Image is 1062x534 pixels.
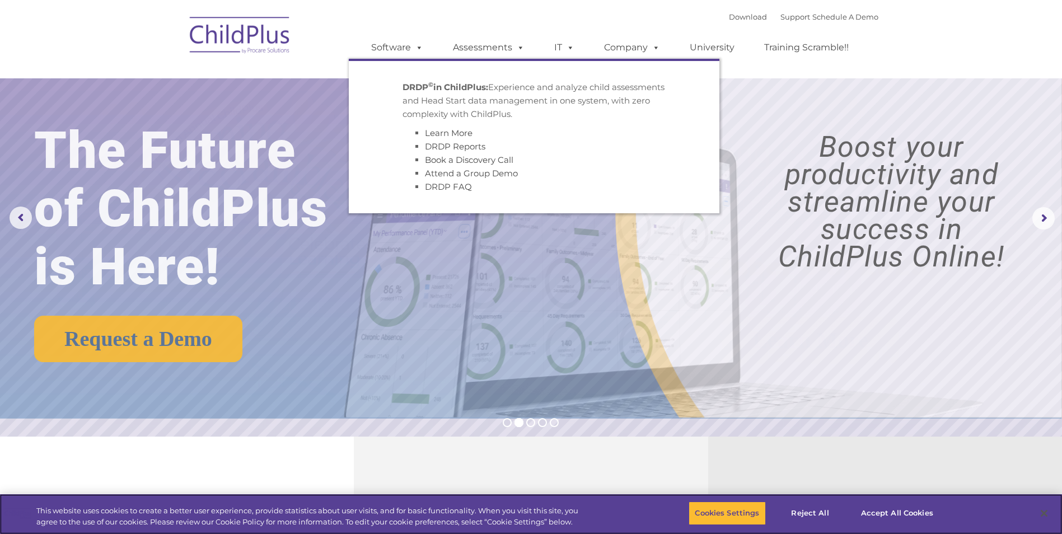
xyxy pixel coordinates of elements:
font: | [729,12,878,21]
a: University [679,36,746,59]
a: Learn More [425,128,472,138]
a: Training Scramble!! [753,36,860,59]
rs-layer: Boost your productivity and streamline your success in ChildPlus Online! [734,133,1049,270]
a: Company [593,36,671,59]
a: DRDP Reports [425,141,485,152]
span: Last name [156,74,190,82]
sup: © [428,81,433,88]
a: Support [780,12,810,21]
button: Cookies Settings [689,502,765,525]
a: Software [360,36,434,59]
a: Attend a Group Demo [425,168,518,179]
a: IT [543,36,586,59]
rs-layer: The Future of ChildPlus is Here! [34,121,373,296]
a: Download [729,12,767,21]
a: DRDP FAQ [425,181,472,192]
a: Request a Demo [34,316,242,362]
a: Book a Discovery Call [425,154,513,165]
button: Close [1032,501,1056,526]
a: Schedule A Demo [812,12,878,21]
button: Accept All Cookies [855,502,939,525]
strong: DRDP in ChildPlus: [403,82,488,92]
a: Assessments [442,36,536,59]
span: Phone number [156,120,203,128]
p: Experience and analyze child assessments and Head Start data management in one system, with zero ... [403,81,666,121]
img: ChildPlus by Procare Solutions [184,9,296,65]
button: Reject All [775,502,845,525]
div: This website uses cookies to create a better user experience, provide statistics about user visit... [36,505,584,527]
